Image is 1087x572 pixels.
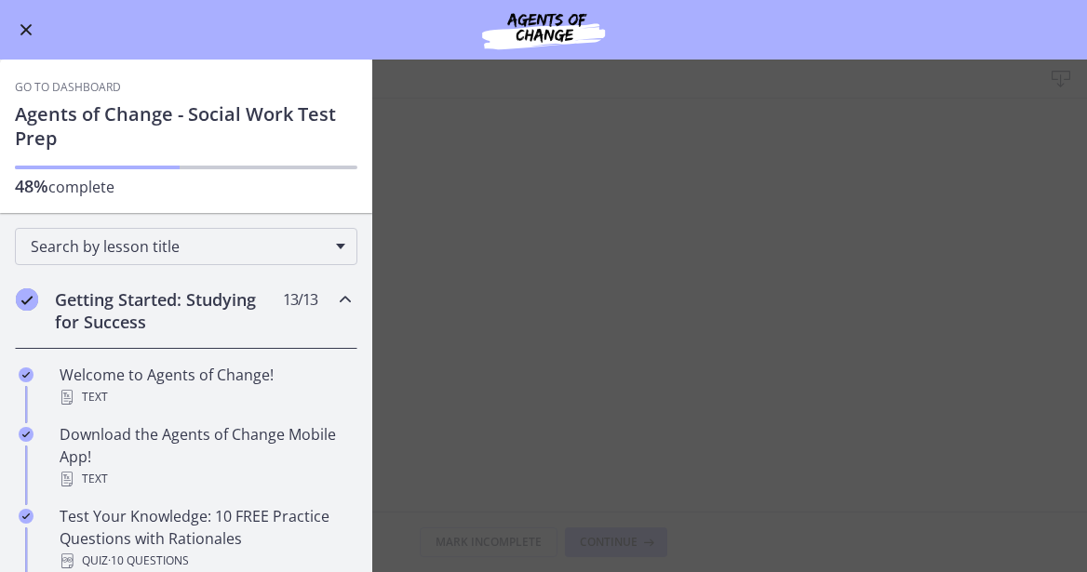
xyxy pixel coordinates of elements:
[55,288,282,333] h2: Getting Started: Studying for Success
[60,364,350,408] div: Welcome to Agents of Change!
[60,468,350,490] div: Text
[19,367,34,382] i: Completed
[19,427,34,442] i: Completed
[60,386,350,408] div: Text
[15,175,357,198] p: complete
[31,236,327,257] span: Search by lesson title
[108,550,189,572] span: · 10 Questions
[60,505,350,572] div: Test Your Knowledge: 10 FREE Practice Questions with Rationales
[60,550,350,572] div: Quiz
[15,175,48,197] span: 48%
[19,509,34,524] i: Completed
[15,228,357,265] div: Search by lesson title
[16,288,38,311] i: Completed
[283,288,317,311] span: 13 / 13
[15,102,357,151] h1: Agents of Change - Social Work Test Prep
[432,7,655,52] img: Agents of Change
[15,19,37,41] button: Enable menu
[15,80,121,95] a: Go to Dashboard
[60,423,350,490] div: Download the Agents of Change Mobile App!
